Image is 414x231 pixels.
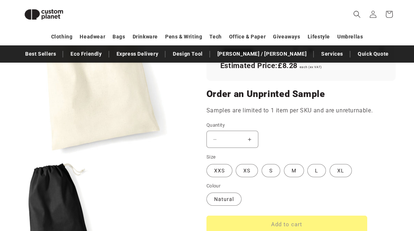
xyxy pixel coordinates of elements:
label: M [284,164,304,177]
div: Estimated Price: [217,58,385,74]
label: XS [236,164,258,177]
label: XXS [206,164,232,177]
a: Giveaways [273,30,300,43]
a: Drinkware [133,30,158,43]
legend: Colour [206,182,221,190]
img: Custom Planet [18,3,69,26]
iframe: Chat Widget [285,152,414,231]
a: Office & Paper [229,30,266,43]
summary: Search [349,6,365,22]
a: Headwear [80,30,105,43]
a: Lifestyle [308,30,330,43]
a: Clothing [51,30,73,43]
a: Bags [113,30,125,43]
span: £8.28 [278,61,297,70]
a: Best Sellers [22,48,60,60]
a: Design Tool [169,48,206,60]
a: Quick Quote [354,48,392,60]
a: Pens & Writing [165,30,202,43]
a: Umbrellas [337,30,363,43]
a: Express Delivery [113,48,162,60]
a: [PERSON_NAME] / [PERSON_NAME] [214,48,310,60]
a: Eco Friendly [67,48,105,60]
label: Natural [206,193,242,206]
label: S [262,164,280,177]
a: Services [318,48,347,60]
label: Quantity [206,122,367,129]
span: each (ex VAT) [300,65,322,69]
legend: Size [206,153,217,161]
h2: Order an Unprinted Sample [206,88,396,100]
p: Samples are limited to 1 item per SKU and are unreturnable. [206,105,396,116]
a: Tech [209,30,221,43]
